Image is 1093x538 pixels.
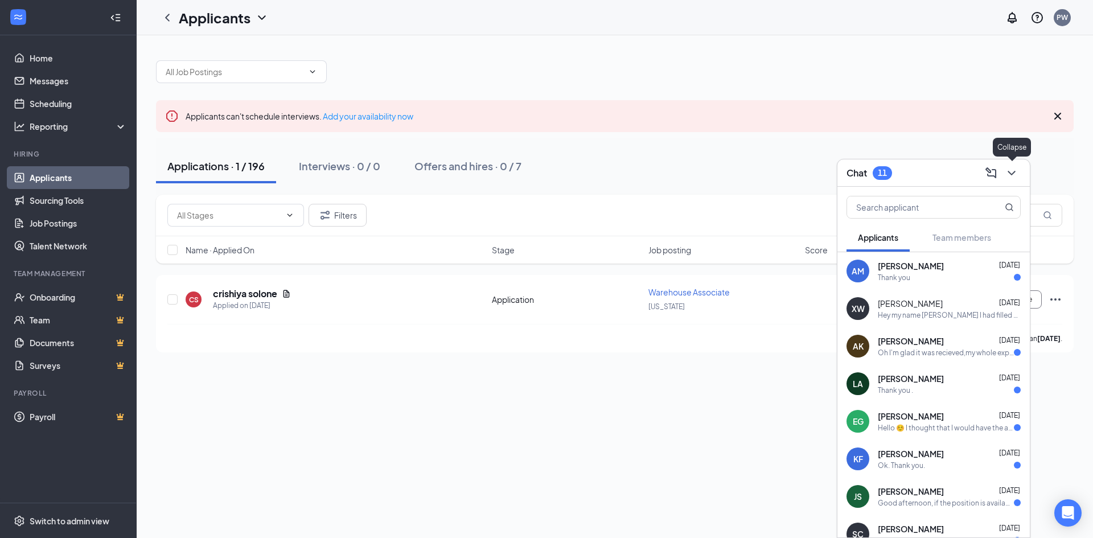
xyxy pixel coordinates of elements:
svg: ChevronDown [255,11,269,24]
svg: Error [165,109,179,123]
input: All Job Postings [166,65,303,78]
div: AK [853,340,864,352]
div: Payroll [14,388,125,398]
span: Team members [932,232,991,243]
button: Filter Filters [309,204,367,227]
div: CS [189,295,199,305]
span: [PERSON_NAME] [878,260,944,272]
h3: Chat [847,167,867,179]
span: [DATE] [999,449,1020,457]
div: EG [853,416,864,427]
a: OnboardingCrown [30,286,127,309]
div: Ok. Thank you. [878,461,925,470]
div: Applications · 1 / 196 [167,159,265,173]
span: [DATE] [999,261,1020,269]
b: [DATE] [1037,334,1061,343]
div: Switch to admin view [30,515,109,527]
h5: crishiya solone [213,288,277,300]
a: DocumentsCrown [30,331,127,354]
svg: Notifications [1005,11,1019,24]
input: Search applicant [847,196,982,218]
span: [DATE] [999,411,1020,420]
svg: Cross [1051,109,1065,123]
span: Stage [492,244,515,256]
svg: ChevronDown [285,211,294,220]
svg: QuestionInfo [1030,11,1044,24]
input: All Stages [177,209,281,221]
span: [PERSON_NAME] [878,373,944,384]
div: Reporting [30,121,128,132]
svg: ChevronLeft [161,11,174,24]
div: Collapse [993,138,1031,157]
svg: MagnifyingGlass [1043,211,1052,220]
div: Applied on [DATE] [213,300,291,311]
div: Application [492,294,642,305]
span: Warehouse Associate [648,287,730,297]
a: TeamCrown [30,309,127,331]
div: Thank you [878,273,910,282]
div: Hey my name [PERSON_NAME] I had filled out a application [DATE] for equinavia [878,310,1021,320]
svg: ChevronDown [308,67,317,76]
div: AM [852,265,864,277]
div: Hiring [14,149,125,159]
svg: Ellipses [1049,293,1062,306]
div: LA [853,378,863,389]
div: Thank you . [878,385,913,395]
a: Home [30,47,127,69]
span: Score [805,244,828,256]
a: Talent Network [30,235,127,257]
div: Team Management [14,269,125,278]
a: Messages [30,69,127,92]
span: Job posting [648,244,691,256]
span: [PERSON_NAME] [878,523,944,535]
a: SurveysCrown [30,354,127,377]
div: Hello ☺️ I thought that I would have the ability to provide a cover letter. This would be a caree... [878,423,1014,433]
button: ComposeMessage [982,164,1000,182]
span: [PERSON_NAME] [878,448,944,459]
div: JS [854,491,862,502]
svg: Filter [318,208,332,222]
div: XW [852,303,865,314]
div: Oh I'm glad it was recieved,my whole experience with work which my resume is unfortunately all ch... [878,348,1014,358]
a: Sourcing Tools [30,189,127,212]
div: Offers and hires · 0 / 7 [414,159,521,173]
span: [PERSON_NAME] [878,410,944,422]
span: [DATE] [999,486,1020,495]
a: Job Postings [30,212,127,235]
div: Open Intercom Messenger [1054,499,1082,527]
span: [US_STATE] [648,302,685,311]
span: [DATE] [999,336,1020,344]
button: ChevronDown [1002,164,1021,182]
div: KF [853,453,863,465]
span: [PERSON_NAME] [878,486,944,497]
svg: Settings [14,515,25,527]
a: PayrollCrown [30,405,127,428]
span: [DATE] [999,298,1020,307]
svg: ComposeMessage [984,166,998,180]
svg: Analysis [14,121,25,132]
span: Applicants can't schedule interviews. [186,111,413,121]
a: Applicants [30,166,127,189]
span: Applicants [858,232,898,243]
a: Add your availability now [323,111,413,121]
div: 11 [878,168,887,178]
span: [PERSON_NAME] [878,298,943,309]
svg: Collapse [110,12,121,23]
svg: ChevronDown [1005,166,1018,180]
h1: Applicants [179,8,250,27]
div: PW [1057,13,1068,22]
span: [DATE] [999,524,1020,532]
svg: Document [282,289,291,298]
svg: WorkstreamLogo [13,11,24,23]
div: Good afternoon, if the position is available, do not hesitate to contact me. [878,498,1014,508]
a: Scheduling [30,92,127,115]
span: [PERSON_NAME] [878,335,944,347]
div: Interviews · 0 / 0 [299,159,380,173]
span: Name · Applied On [186,244,254,256]
span: [DATE] [999,373,1020,382]
svg: MagnifyingGlass [1005,203,1014,212]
